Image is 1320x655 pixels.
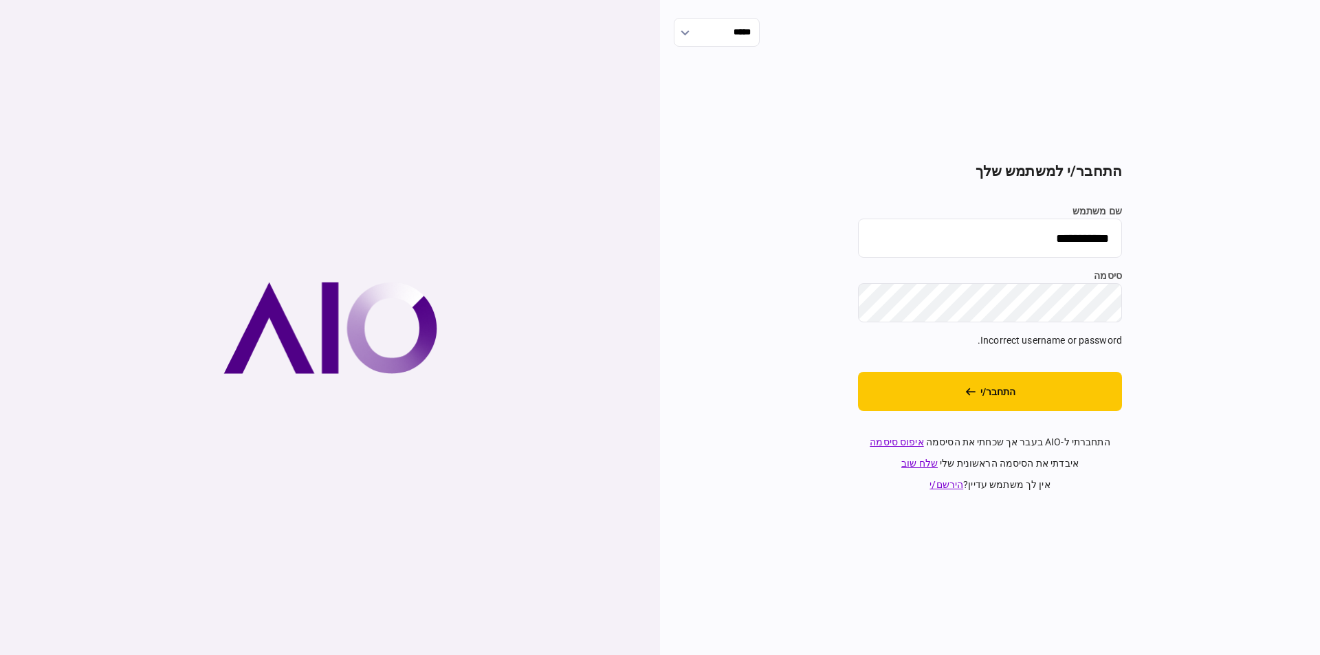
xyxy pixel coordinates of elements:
input: הראה אפשרויות בחירת שפה [674,18,760,47]
img: AIO company logo [223,282,437,374]
div: התחברתי ל-AIO בעבר אך שכחתי את הסיסמה [858,435,1122,449]
label: שם משתמש [858,204,1122,219]
div: Incorrect username or password. [858,333,1122,348]
div: איבדתי את הסיסמה הראשונית שלי [858,456,1122,471]
label: סיסמה [858,269,1122,283]
input: סיסמה [858,283,1122,322]
input: שם משתמש [858,219,1122,258]
a: איפוס סיסמה [870,436,923,447]
button: התחבר/י [858,372,1122,411]
a: הירשם/י [929,479,963,490]
div: אין לך משתמש עדיין ? [858,478,1122,492]
h2: התחבר/י למשתמש שלך [858,163,1122,180]
a: שלח שוב [901,458,938,469]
